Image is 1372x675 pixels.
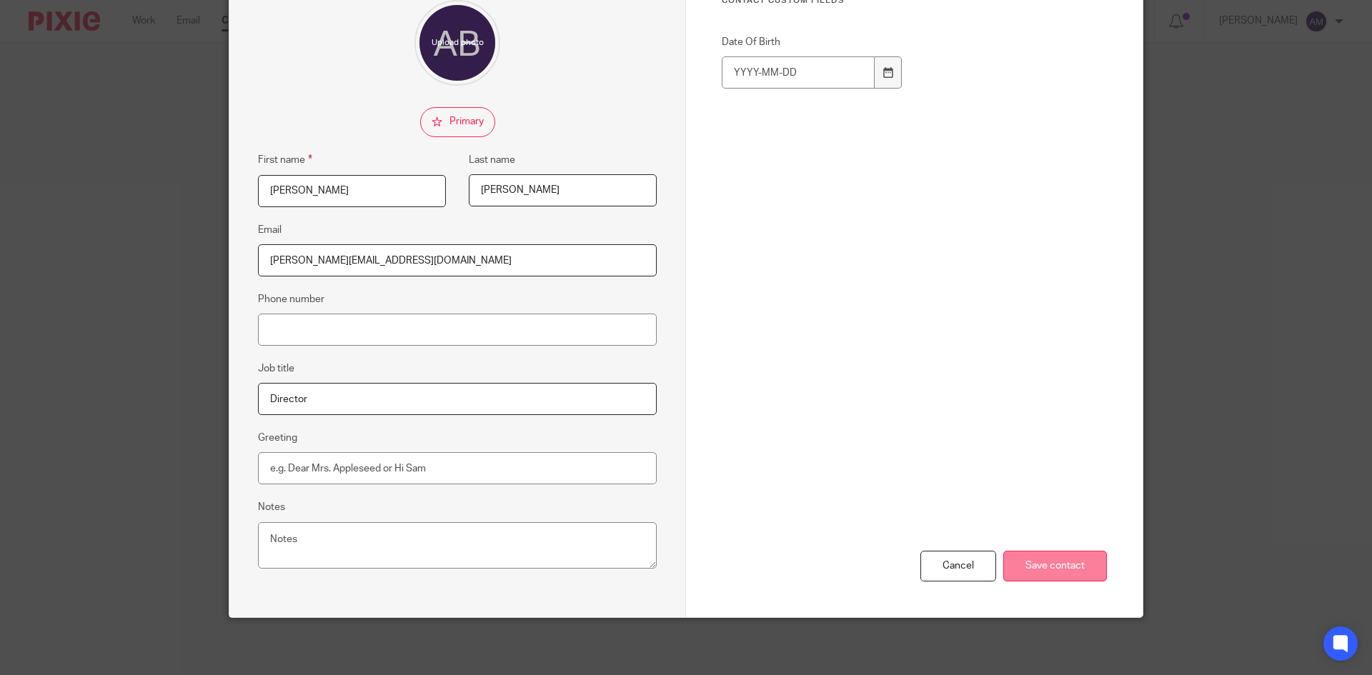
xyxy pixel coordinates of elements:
input: e.g. Dear Mrs. Appleseed or Hi Sam [258,452,657,484]
label: Greeting [258,431,297,445]
label: Last name [469,153,515,167]
div: Cancel [920,551,996,581]
label: Email [258,223,282,237]
input: Save contact [1003,551,1107,581]
label: First name [258,151,312,168]
label: Phone number [258,292,324,306]
input: YYYY-MM-DD [722,56,875,89]
label: Job title [258,361,294,376]
label: Notes [258,500,285,514]
label: Date Of Birth [722,35,903,49]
